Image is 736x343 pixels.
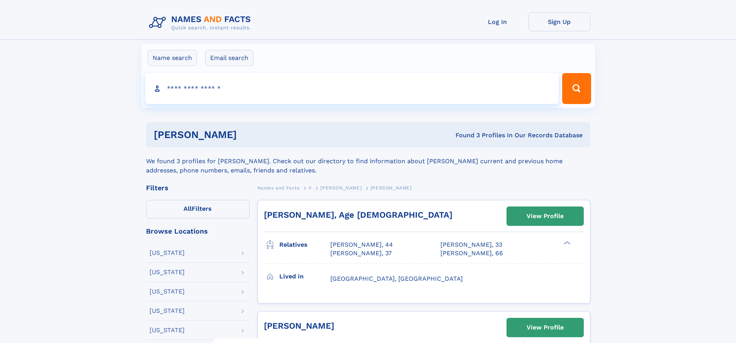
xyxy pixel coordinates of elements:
label: Filters [146,200,250,218]
div: [US_STATE] [150,288,185,295]
span: All [184,205,192,212]
span: V [308,185,312,191]
div: We found 3 profiles for [PERSON_NAME]. Check out our directory to find information about [PERSON_... [146,147,590,175]
a: View Profile [507,318,583,337]
div: [US_STATE] [150,327,185,333]
div: Browse Locations [146,228,250,235]
a: Sign Up [529,12,590,31]
div: [US_STATE] [150,269,185,275]
img: Logo Names and Facts [146,12,257,33]
span: [PERSON_NAME] [320,185,362,191]
div: [US_STATE] [150,250,185,256]
a: [PERSON_NAME], 33 [440,241,502,249]
a: [PERSON_NAME], 66 [440,249,503,258]
a: V [308,183,312,193]
div: View Profile [527,207,564,225]
a: [PERSON_NAME] [320,183,362,193]
span: [PERSON_NAME] [371,185,412,191]
h1: [PERSON_NAME] [154,130,346,140]
a: View Profile [507,207,583,225]
a: [PERSON_NAME], 37 [330,249,392,258]
div: ❯ [562,241,571,246]
button: Search Button [562,73,591,104]
a: [PERSON_NAME], 44 [330,241,393,249]
div: [US_STATE] [150,308,185,314]
a: Names and Facts [257,183,300,193]
a: [PERSON_NAME], Age [DEMOGRAPHIC_DATA] [264,210,452,220]
label: Email search [205,50,253,66]
div: Found 3 Profiles In Our Records Database [346,131,583,140]
div: View Profile [527,319,564,336]
div: Filters [146,184,250,191]
label: Name search [148,50,197,66]
input: search input [145,73,559,104]
a: Log In [467,12,529,31]
h3: Relatives [279,238,330,251]
a: [PERSON_NAME] [264,321,334,331]
span: [GEOGRAPHIC_DATA], [GEOGRAPHIC_DATA] [330,275,463,282]
h3: Lived in [279,270,330,283]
